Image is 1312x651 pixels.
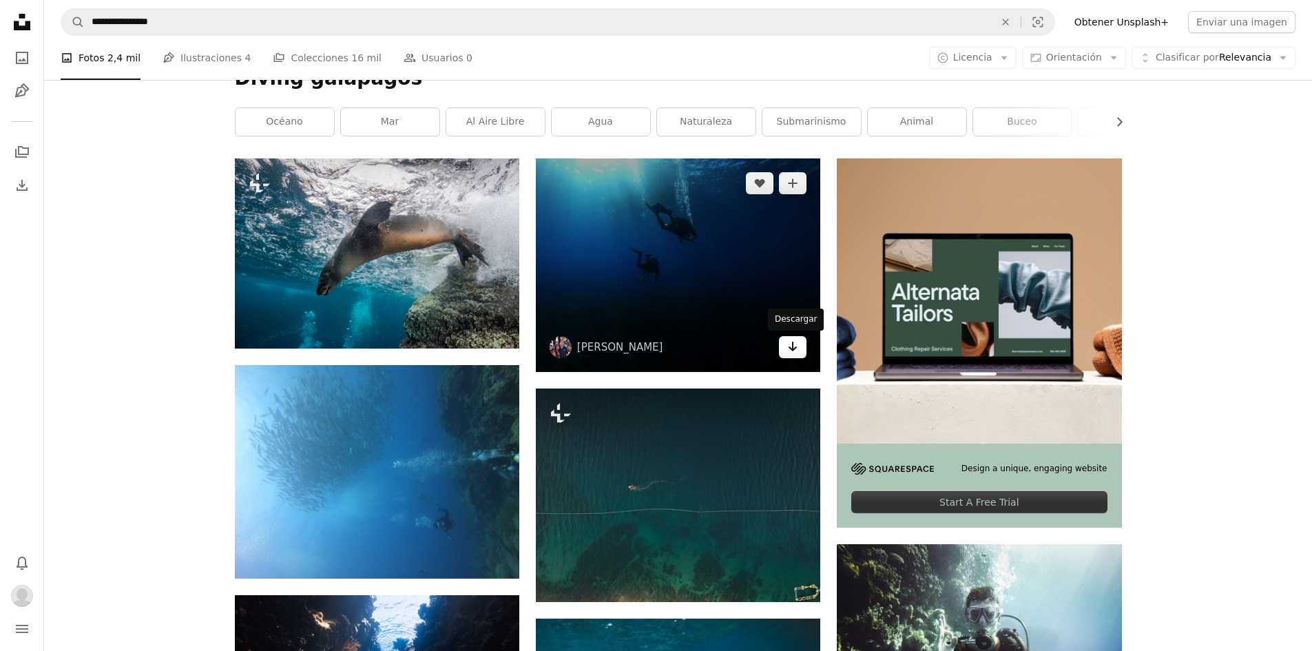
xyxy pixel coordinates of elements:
[1066,11,1177,33] a: Obtener Unsplash+
[235,158,519,348] img: Un león marino en La Paz, México
[1046,52,1102,63] span: Orientación
[1156,51,1271,65] span: Relevancia
[990,9,1021,35] button: Borrar
[244,50,251,65] span: 4
[1156,52,1219,63] span: Clasificar por
[868,108,966,136] a: animal
[235,247,519,260] a: Un león marino en La Paz, México
[8,615,36,643] button: Menú
[779,172,806,194] button: Añade a la colección
[1132,47,1295,69] button: Clasificar porRelevancia
[8,8,36,39] a: Inicio — Unsplash
[536,489,820,502] a: Una vista aérea de un barco en el agua
[851,491,1107,513] div: Start A Free Trial
[1188,11,1295,33] button: Enviar una imagen
[973,108,1072,136] a: buceo
[8,138,36,166] a: Colecciones
[236,108,334,136] a: océano
[8,44,36,72] a: Fotos
[404,36,472,80] a: Usuarios 0
[961,463,1107,475] span: Design a unique, engaging website
[1022,47,1126,69] button: Orientación
[536,259,820,271] a: Buceo para dos personas
[837,158,1121,443] img: file-1707885205802-88dd96a21c72image
[61,8,1055,36] form: Encuentra imágenes en todo el sitio
[536,389,820,602] img: Una vista aérea de un barco en el agua
[746,172,773,194] button: Me gusta
[446,108,545,136] a: al aire libre
[536,158,820,372] img: Buceo para dos personas
[837,158,1121,528] a: Design a unique, engaging websiteStart A Free Trial
[351,50,382,65] span: 16 mil
[341,108,439,136] a: mar
[929,47,1017,69] button: Licencia
[953,52,992,63] span: Licencia
[466,50,472,65] span: 0
[8,582,36,610] button: Perfil
[1021,9,1054,35] button: Búsqueda visual
[163,36,251,80] a: Ilustraciones 4
[768,309,824,331] div: Descargar
[8,77,36,105] a: Ilustraciones
[235,465,519,477] a: Persona con traje de neopreno negro nadando en el mar
[550,336,572,358] img: Ve al perfil de Jacob Waldrop
[8,172,36,199] a: Historial de descargas
[235,365,519,579] img: Persona con traje de neopreno negro nadando en el mar
[851,463,934,475] img: file-1705255347840-230a6ab5bca9image
[1079,108,1177,136] a: deportivo
[779,336,806,358] a: Descargar
[1107,108,1122,136] button: desplazar lista a la derecha
[8,549,36,577] button: Notificaciones
[11,585,33,607] img: Avatar del usuario ALEJANDRA REYES
[273,36,382,80] a: Colecciones 16 mil
[577,340,663,354] a: [PERSON_NAME]
[657,108,756,136] a: naturaleza
[552,108,650,136] a: Agua
[762,108,861,136] a: submarinismo
[61,9,85,35] button: Buscar en Unsplash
